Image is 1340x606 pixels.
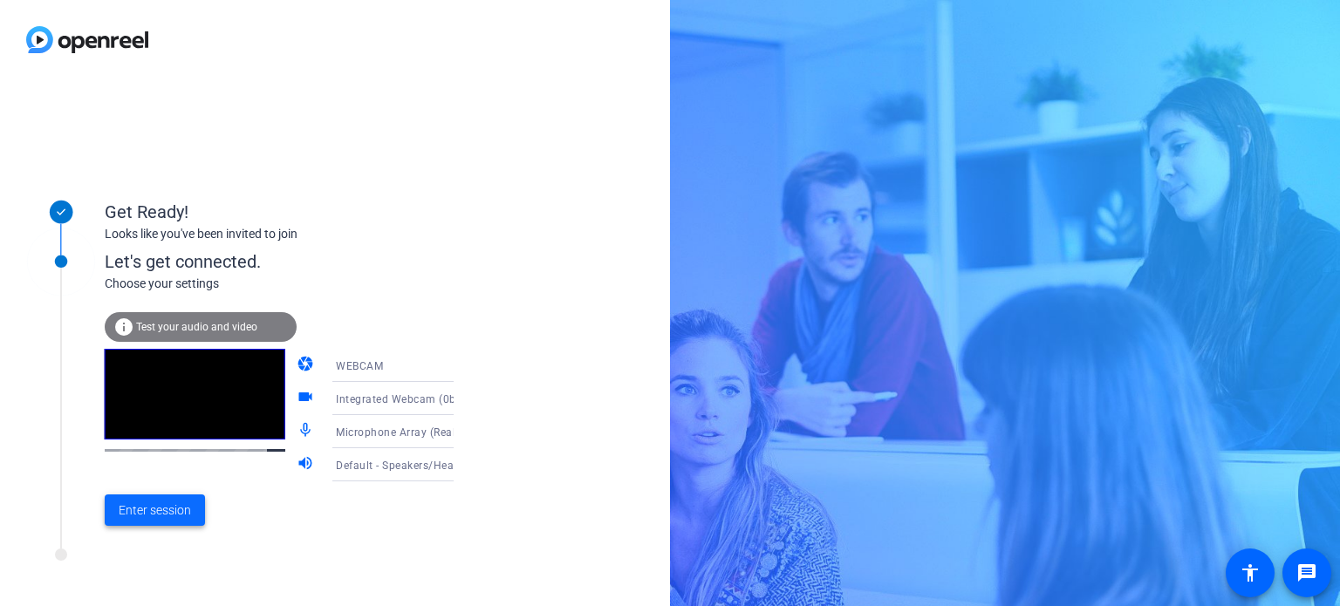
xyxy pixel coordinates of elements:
[105,494,205,526] button: Enter session
[105,275,489,293] div: Choose your settings
[105,225,454,243] div: Looks like you've been invited to join
[119,501,191,520] span: Enter session
[336,392,502,405] span: Integrated Webcam (0bda:5532)
[336,458,593,472] span: Default - Speakers/Headphones (Realtek(R) Audio)
[297,454,318,475] mat-icon: volume_up
[136,321,257,333] span: Test your audio and video
[105,249,489,275] div: Let's get connected.
[336,360,383,372] span: WEBCAM
[1240,562,1261,583] mat-icon: accessibility
[297,388,318,409] mat-icon: videocam
[297,355,318,376] mat-icon: camera
[113,317,134,337] mat-icon: info
[105,199,454,225] div: Get Ready!
[297,421,318,442] mat-icon: mic_none
[336,425,523,439] span: Microphone Array (Realtek(R) Audio)
[1296,562,1317,583] mat-icon: message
